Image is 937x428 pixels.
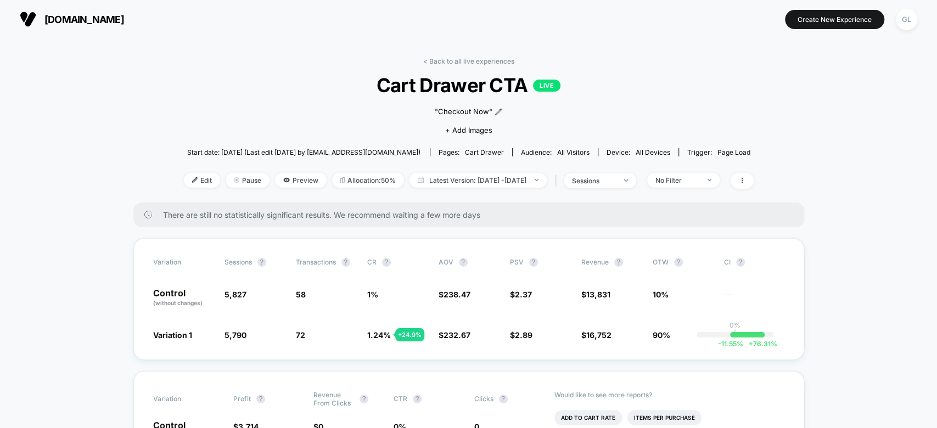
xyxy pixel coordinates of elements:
div: Audience: [521,148,590,156]
span: Variation [153,391,214,407]
img: end [234,177,239,183]
span: Latest Version: [DATE] - [DATE] [409,173,547,188]
span: $ [439,290,470,299]
span: 16,752 [586,330,611,340]
span: Cart Drawer CTA [212,74,725,97]
span: -11.55 % [718,340,743,348]
p: | [734,329,736,337]
button: ? [736,258,745,267]
span: --- [724,291,784,307]
div: Trigger: [687,148,750,156]
span: 2.89 [515,330,532,340]
span: Clicks [474,395,493,403]
img: end [535,179,538,181]
span: AOV [439,258,453,266]
img: rebalance [340,177,345,183]
li: Items Per Purchase [627,410,702,425]
span: 2.37 [515,290,532,299]
img: calendar [418,177,424,183]
span: Preview [275,173,327,188]
span: Revenue [581,258,609,266]
button: GL [893,8,921,31]
img: end [708,179,711,181]
span: $ [439,330,470,340]
span: CTR [394,395,407,403]
button: ? [413,395,422,403]
button: ? [257,258,266,267]
div: No Filter [655,176,699,184]
span: (without changes) [153,300,203,306]
span: Allocation: 50% [332,173,404,188]
span: 13,831 [586,290,610,299]
button: ? [360,395,368,403]
div: + 24.9 % [395,328,424,341]
button: ? [341,258,350,267]
span: $ [581,290,610,299]
span: $ [510,330,532,340]
span: 90% [653,330,670,340]
span: all devices [636,148,670,156]
span: 10% [653,290,669,299]
span: Edit [184,173,220,188]
button: ? [614,258,623,267]
span: 72 [296,330,305,340]
span: "Checkout Now" [434,106,492,117]
span: cart drawer [465,148,504,156]
button: ? [459,258,468,267]
img: end [624,179,628,182]
p: 0% [730,321,740,329]
li: Add To Cart Rate [554,410,622,425]
span: Device: [598,148,678,156]
span: Profit [233,395,251,403]
img: Visually logo [20,11,36,27]
span: Sessions [225,258,252,266]
span: 5,790 [225,330,246,340]
span: 1 % [367,290,378,299]
span: Pause [226,173,270,188]
div: sessions [572,177,616,185]
span: Variation [153,258,214,267]
span: + [749,340,753,348]
span: CI [724,258,784,267]
span: Start date: [DATE] (Last edit [DATE] by [EMAIL_ADDRESS][DOMAIN_NAME]) [187,148,420,156]
button: ? [529,258,538,267]
span: 232.67 [444,330,470,340]
span: There are still no statistically significant results. We recommend waiting a few more days [163,210,782,219]
span: OTW [653,258,713,267]
span: $ [581,330,611,340]
span: | [552,173,564,189]
p: Would like to see more reports? [554,391,784,399]
span: [DOMAIN_NAME] [44,14,124,25]
span: CR [367,258,377,266]
span: Transactions [296,258,336,266]
button: ? [256,395,265,403]
span: 238.47 [444,290,470,299]
a: < Back to all live experiences [423,57,514,65]
img: edit [192,177,198,183]
span: 76.31 % [743,340,777,348]
p: Control [153,289,214,307]
button: [DOMAIN_NAME] [16,10,127,28]
span: + Add Images [445,126,492,134]
span: PSV [510,258,524,266]
p: LIVE [533,80,560,92]
button: ? [674,258,683,267]
span: Variation 1 [153,330,192,340]
button: ? [499,395,508,403]
span: 1.24 % [367,330,391,340]
span: Page Load [717,148,750,156]
div: GL [896,9,917,30]
div: Pages: [439,148,504,156]
button: Create New Experience [785,10,884,29]
span: 5,827 [225,290,246,299]
button: ? [382,258,391,267]
span: 58 [296,290,306,299]
span: Revenue From Clicks [313,391,354,407]
span: All Visitors [557,148,590,156]
span: $ [510,290,532,299]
